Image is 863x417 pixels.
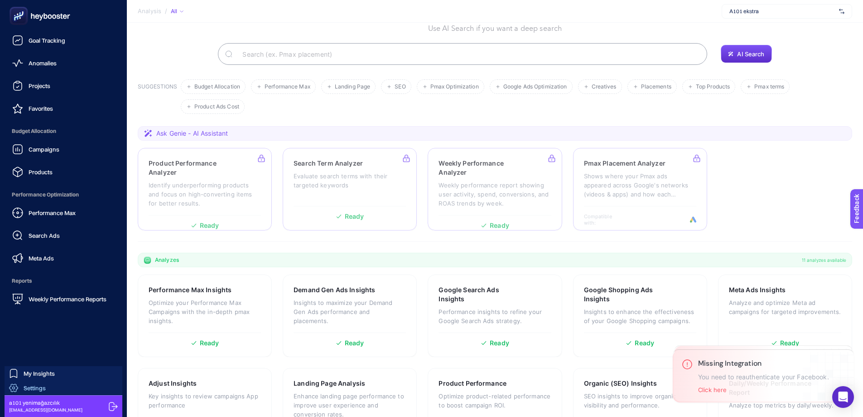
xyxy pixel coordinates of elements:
[395,83,405,90] span: SEO
[7,31,120,49] a: Goal Tracking
[428,148,562,231] a: Weekly Performance AnalyzerWeekly performance report showing user activity, spend, conversions, a...
[5,366,122,381] a: My Insights
[29,255,54,262] span: Meta Ads
[29,37,65,44] span: Goal Tracking
[29,59,57,67] span: Anomalies
[345,340,364,346] span: Ready
[7,99,120,118] a: Favorites
[729,298,841,316] p: Analyze and optimize Meta ad campaigns for targeted improvements.
[265,83,310,90] span: Performance Max
[737,50,764,58] span: AI Search
[171,8,183,15] div: All
[165,7,167,15] span: /
[24,370,55,377] span: My Insights
[698,359,829,368] h3: Missing Integration
[584,392,696,410] p: SEO insights to improve organic visibility and performance.
[156,129,228,138] span: Ask Genie - AI Assistant
[428,275,562,357] a: Google Search Ads InsightsPerformance insights to refine your Google Search Ads strategy.Ready
[29,295,106,303] span: Weekly Performance Reports
[729,401,841,410] p: Analyze top metrics by daily/weekly.
[294,285,375,294] h3: Demand Gen Ads Insights
[5,3,34,10] span: Feedback
[696,83,730,90] span: Top Products
[149,379,197,388] h3: Adjust Insights
[780,340,800,346] span: Ready
[138,148,272,231] a: Product Performance AnalyzerIdentify underperforming products and focus on high-converting items ...
[235,41,700,67] input: Search
[283,275,417,357] a: Demand Gen Ads InsightsInsights to maximize your Demand Gen Ads performance and placements.Ready
[7,77,120,95] a: Projects
[7,226,120,245] a: Search Ads
[584,379,657,388] h3: Organic (SEO) Insights
[832,386,854,408] div: Open Intercom Messenger
[283,148,417,231] a: Search Term AnalyzerEvaluate search terms with their targeted keywordsReady
[155,256,179,264] span: Analyzes
[7,122,120,140] span: Budget Allocation
[754,83,784,90] span: Pmax terms
[430,83,479,90] span: Pmax Optimization
[7,163,120,181] a: Products
[635,340,654,346] span: Ready
[698,386,727,393] button: Click here
[149,285,231,294] h3: Performance Max Insights
[7,249,120,267] a: Meta Ads
[194,103,239,110] span: Product Ads Cost
[138,275,272,357] a: Performance Max InsightsOptimize your Performance Max Campaigns with the in-depth pmax insights.R...
[721,45,771,63] button: AI Search
[29,232,60,239] span: Search Ads
[29,168,53,176] span: Products
[439,392,551,410] p: Optimize product-related performance to boost campaign ROI.
[718,275,852,357] a: Meta Ads InsightsAnalyze and optimize Meta ad campaigns for targeted improvements.Ready
[7,54,120,72] a: Anomalies
[7,140,120,158] a: Campaigns
[138,8,161,15] span: Analysis
[573,148,707,231] a: Pmax Placement AnalyzerShows where your Pmax ads appeared across Google's networks (videos & apps...
[273,23,717,34] p: Use AI Search if you want a deep search
[7,272,120,290] span: Reports
[439,285,522,304] h3: Google Search Ads Insights
[802,256,846,264] span: 11 analyzes available
[7,290,120,308] a: Weekly Performance Reports
[29,146,59,153] span: Campaigns
[9,399,82,407] span: a101 yenimağazcılık
[573,275,707,357] a: Google Shopping Ads InsightsInsights to enhance the effectiveness of your Google Shopping campaig...
[5,381,122,395] a: Settings
[24,384,46,392] span: Settings
[439,307,551,325] p: Performance insights to refine your Google Search Ads strategy.
[584,285,668,304] h3: Google Shopping Ads Insights
[729,285,786,294] h3: Meta Ads Insights
[29,105,53,112] span: Favorites
[584,307,696,325] p: Insights to enhance the effectiveness of your Google Shopping campaigns.
[7,204,120,222] a: Performance Max
[490,340,509,346] span: Ready
[138,83,177,114] h3: SUGGESTIONS
[294,298,406,325] p: Insights to maximize your Demand Gen Ads performance and placements.
[729,8,835,15] span: A101 ekstra
[439,379,506,388] h3: Product Performance
[149,298,261,325] p: Optimize your Performance Max Campaigns with the in-depth pmax insights.
[149,392,261,410] p: Key insights to review campaigns App performance
[9,407,82,413] span: [EMAIL_ADDRESS][DOMAIN_NAME]
[839,7,844,16] img: svg%3e
[29,209,76,216] span: Performance Max
[294,379,365,388] h3: Landing Page Analysis
[29,82,50,89] span: Projects
[7,186,120,204] span: Performance Optimization
[592,83,617,90] span: Creatives
[335,83,370,90] span: Landing Page
[200,340,219,346] span: Ready
[641,83,671,90] span: Placements
[503,83,567,90] span: Google Ads Optimization
[698,373,829,381] p: You need to reauthenticate your Facebook.
[194,83,240,90] span: Budget Allocation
